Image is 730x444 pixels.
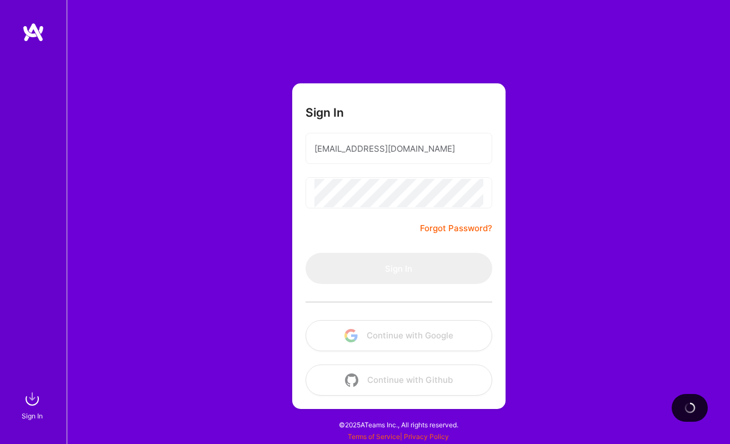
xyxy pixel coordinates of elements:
[345,373,358,387] img: icon
[22,410,43,422] div: Sign In
[306,106,344,119] h3: Sign In
[306,253,492,284] button: Sign In
[314,134,483,163] input: Email...
[420,222,492,235] a: Forgot Password?
[21,388,43,410] img: sign in
[404,432,449,441] a: Privacy Policy
[23,388,43,422] a: sign inSign In
[306,320,492,351] button: Continue with Google
[348,432,400,441] a: Terms of Service
[67,411,730,438] div: © 2025 ATeams Inc., All rights reserved.
[306,365,492,396] button: Continue with Github
[344,329,358,342] img: icon
[348,432,449,441] span: |
[684,402,696,414] img: loading
[22,22,44,42] img: logo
